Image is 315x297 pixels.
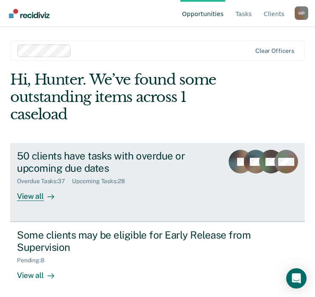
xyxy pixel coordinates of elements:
[17,257,51,264] div: Pending : 8
[295,6,308,20] button: Profile dropdown button
[72,178,132,185] div: Upcoming Tasks : 28
[17,150,217,174] div: 50 clients have tasks with overdue or upcoming due dates
[295,6,308,20] div: H P
[17,229,278,253] div: Some clients may be eligible for Early Release from Supervision
[9,9,50,18] img: Recidiviz
[10,71,246,123] div: Hi, Hunter. We’ve found some outstanding items across 1 caseload
[255,47,294,55] div: Clear officers
[17,178,72,185] div: Overdue Tasks : 37
[17,264,64,280] div: View all
[10,143,305,222] a: 50 clients have tasks with overdue or upcoming due datesOverdue Tasks:37Upcoming Tasks:28View all
[286,268,307,289] div: Open Intercom Messenger
[17,185,64,201] div: View all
